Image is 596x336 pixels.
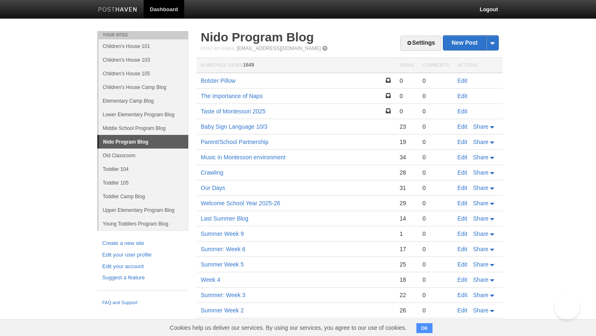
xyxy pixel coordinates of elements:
[416,323,433,333] button: OK
[201,230,244,237] a: Summer Week 9
[399,77,414,84] div: 0
[102,299,183,307] a: FAQ and Support
[99,94,188,108] a: Elementary Camp Blog
[399,123,414,130] div: 23
[423,184,449,192] div: 0
[201,123,267,130] a: Baby Sign Language 10/3
[457,261,467,268] a: Edit
[201,169,223,176] a: Crawling
[423,307,449,314] div: 0
[201,246,245,252] a: Summer: Week 6
[473,169,488,176] span: Share
[201,292,245,298] a: Summer: Week 3
[443,36,498,50] a: New Post
[201,93,262,99] a: The importance of Naps
[399,154,414,161] div: 34
[473,185,488,191] span: Share
[457,230,467,237] a: Edit
[201,200,280,206] a: Welcome School Year 2025-26
[473,154,488,161] span: Share
[399,261,414,268] div: 25
[399,291,414,299] div: 22
[457,307,467,314] a: Edit
[201,307,244,314] a: Summer Week 2
[423,77,449,84] div: 0
[423,123,449,130] div: 0
[473,261,488,268] span: Share
[201,30,314,44] a: Nido Program Blog
[473,230,488,237] span: Share
[423,154,449,161] div: 0
[98,7,137,13] img: Posthaven-bar
[197,58,395,73] th: Homepage Views
[457,93,467,99] a: Edit
[99,135,188,149] a: Nido Program Blog
[201,215,248,222] a: Last Summer Blog
[473,276,488,283] span: Share
[457,139,467,145] a: Edit
[201,154,286,161] a: Music in Montessori environment
[99,176,188,190] a: Toddler 105
[102,274,183,282] a: Suggest a feature
[473,215,488,222] span: Share
[99,190,188,203] a: Toddler Camp Blog
[473,292,488,298] span: Share
[457,185,467,191] a: Edit
[555,295,579,319] iframe: Help Scout Beacon - Open
[97,31,188,39] li: Your Sites
[457,292,467,298] a: Edit
[457,246,467,252] a: Edit
[423,169,449,176] div: 0
[201,261,244,268] a: Summer Week 5
[201,46,235,51] span: Post by Email
[102,251,183,259] a: Edit your user profile
[473,200,488,206] span: Share
[99,121,188,135] a: Middle School Program Blog
[457,200,467,206] a: Edit
[423,215,449,222] div: 0
[423,138,449,146] div: 0
[201,276,220,283] a: Week 4
[399,276,414,283] div: 18
[161,319,415,336] span: Cookies help us deliver our services. By using our services, you agree to our use of cookies.
[399,245,414,253] div: 17
[201,108,265,115] a: Taste of Montessori 2025
[399,199,414,207] div: 29
[423,245,449,253] div: 0
[457,77,467,84] a: Edit
[399,169,414,176] div: 28
[399,307,414,314] div: 26
[399,230,414,238] div: 1
[99,39,188,53] a: Children's House 101
[457,276,467,283] a: Edit
[457,169,467,176] a: Edit
[418,58,453,73] th: Comments
[102,262,183,271] a: Edit your account
[473,307,488,314] span: Share
[423,108,449,115] div: 0
[423,92,449,100] div: 0
[423,261,449,268] div: 0
[99,53,188,67] a: Children's House 103
[395,58,418,73] th: Views
[399,92,414,100] div: 0
[399,108,414,115] div: 0
[399,184,414,192] div: 31
[473,123,488,130] span: Share
[201,185,225,191] a: Our Days
[473,139,488,145] span: Share
[99,80,188,94] a: Children's House Camp Blog
[457,154,467,161] a: Edit
[243,62,254,68] span: 1649
[201,139,268,145] a: Parent/School Partnership
[423,230,449,238] div: 0
[201,77,236,84] a: Bolster Pillow
[473,246,488,252] span: Share
[99,149,188,162] a: Old Classroom
[400,36,441,51] a: Settings
[423,199,449,207] div: 0
[457,215,467,222] a: Edit
[99,67,188,80] a: Children's House 105
[99,217,188,230] a: Young Toddlers Program Blog
[457,123,467,130] a: Edit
